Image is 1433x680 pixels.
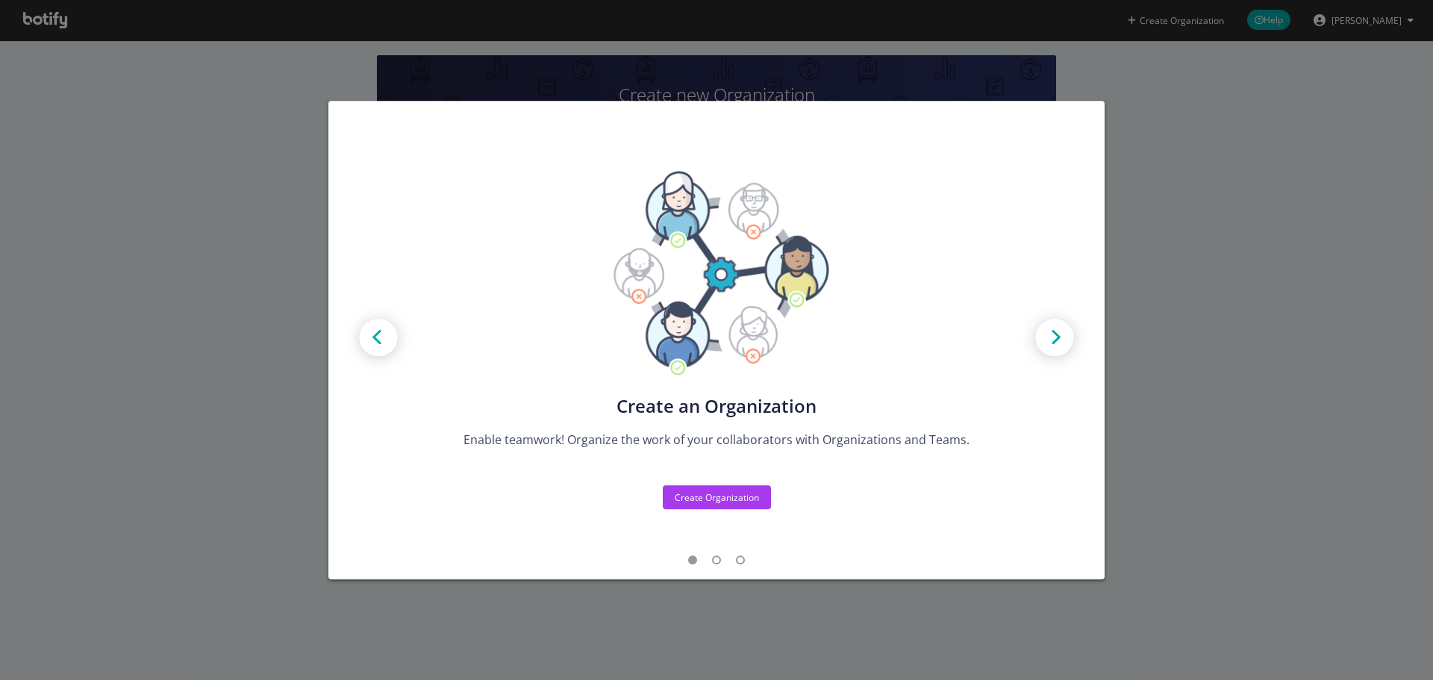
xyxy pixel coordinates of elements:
[1021,305,1088,372] img: Next arrow
[328,101,1105,580] div: modal
[675,491,759,504] div: Create Organization
[604,171,828,377] img: Tutorial
[663,485,771,509] button: Create Organization
[345,305,412,372] img: Prev arrow
[451,396,982,417] div: Create an Organization
[451,431,982,449] div: Enable teamwork! Organize the work of your collaborators with Organizations and Teams.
